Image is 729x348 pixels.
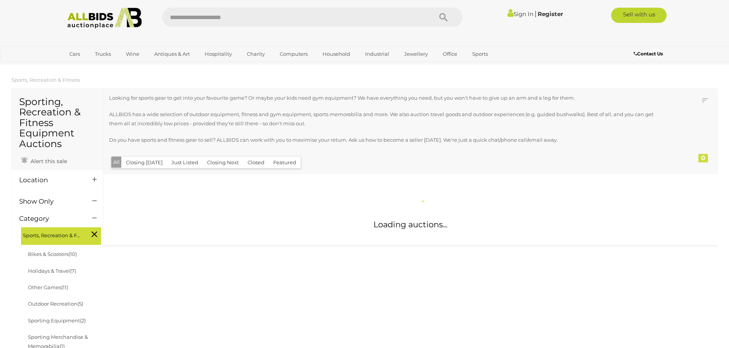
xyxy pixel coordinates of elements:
[80,317,86,324] span: (2)
[28,268,76,274] a: Holidays & Travel(7)
[698,154,708,162] div: 0
[68,251,77,257] span: (10)
[424,8,463,27] button: Search
[243,157,269,168] button: Closed
[467,48,493,60] a: Sports
[611,8,667,23] a: Sell with us
[19,215,81,222] h4: Category
[28,284,68,290] a: Other Games(11)
[64,60,129,73] a: [GEOGRAPHIC_DATA]
[399,48,433,60] a: Jewellery
[438,48,462,60] a: Office
[28,301,83,307] a: Outdoor Recreation(5)
[634,51,663,57] b: Contact Us
[11,77,80,83] a: Sports, Recreation & Fitness
[535,10,537,18] span: |
[29,158,67,165] span: Alert this sale
[275,48,313,60] a: Computers
[77,301,83,307] span: (5)
[360,48,394,60] a: Industrial
[634,50,665,58] a: Contact Us
[121,157,167,168] button: Closing [DATE]
[90,48,116,60] a: Trucks
[28,317,86,324] a: Sporting Equipment(2)
[28,251,77,257] a: Bikes & Scooters(10)
[242,48,270,60] a: Charity
[63,8,146,29] img: Allbids.com.au
[109,94,656,102] p: Looking for sports gear to get into your favourite game? Or maybe your kids need gym equipment? W...
[507,10,533,18] a: Sign In
[538,10,563,18] a: Register
[19,176,81,184] h4: Location
[167,157,203,168] button: Just Listed
[19,97,95,149] h1: Sporting, Recreation & Fitness Equipment Auctions
[269,157,301,168] button: Featured
[109,136,656,144] p: Do you have sports and fitness gear to sell? ALLBIDS can work with you to maximise your return. A...
[202,157,243,168] button: Closing Next
[19,198,81,205] h4: Show Only
[373,220,447,229] span: Loading auctions...
[109,110,656,128] p: ALLBIDS has a wide selection of outdoor equipment, fitness and gym equipment, sports memorabilia ...
[70,268,76,274] span: (7)
[61,284,68,290] span: (11)
[111,157,122,168] button: All
[318,48,355,60] a: Household
[19,155,69,166] a: Alert this sale
[64,48,85,60] a: Cars
[23,229,80,240] span: Sports, Recreation & Fitness
[149,48,195,60] a: Antiques & Art
[200,48,237,60] a: Hospitality
[121,48,144,60] a: Wine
